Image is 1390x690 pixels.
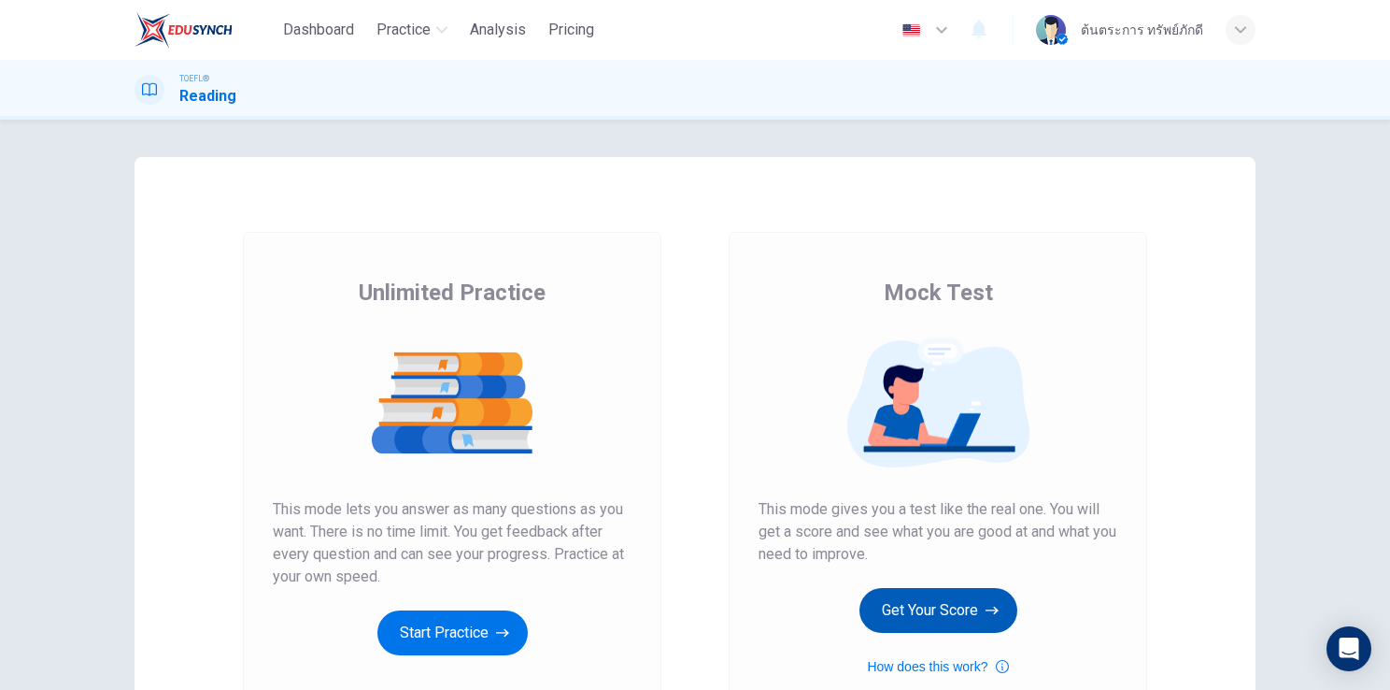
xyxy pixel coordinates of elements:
button: Get Your Score [859,588,1017,633]
span: Practice [376,19,431,41]
button: Analysis [462,13,533,47]
button: How does this work? [867,655,1008,678]
span: Dashboard [283,19,354,41]
span: Pricing [548,19,594,41]
img: en [900,23,923,37]
div: Open Intercom Messenger [1326,626,1371,671]
span: Unlimited Practice [359,278,546,308]
span: This mode gives you a test like the real one. You will get a score and see what you are good at a... [759,498,1117,566]
span: Analysis [470,19,526,41]
button: Practice [369,13,455,47]
button: Dashboard [276,13,362,47]
a: EduSynch logo [135,11,276,49]
span: TOEFL® [179,72,209,85]
img: EduSynch logo [135,11,233,49]
h1: Reading [179,85,236,108]
span: Mock Test [884,278,993,308]
img: Profile picture [1036,15,1066,45]
span: This mode lets you answer as many questions as you want. There is no time limit. You get feedback... [273,498,631,588]
div: ต้นตระการ ทรัพย์ภักดี [1081,19,1203,41]
button: Start Practice [377,611,528,655]
button: Pricing [541,13,602,47]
